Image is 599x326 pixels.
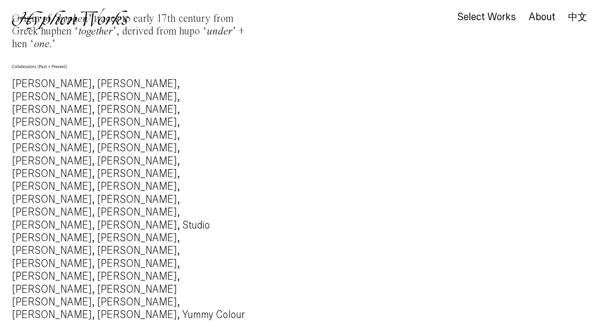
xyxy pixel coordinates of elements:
a: 中文 [568,13,587,21]
a: About [528,13,555,22]
em: one [34,39,50,50]
h4: [PERSON_NAME], [PERSON_NAME], [PERSON_NAME], [PERSON_NAME], [PERSON_NAME], [PERSON_NAME], [PERSON... [12,78,252,322]
div: About [528,11,555,23]
h6: Collaborators (Past + Present) [12,64,252,70]
a: Select Works [457,13,516,22]
div: Select Works [457,11,516,23]
img: Hyphen Works [12,8,129,29]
